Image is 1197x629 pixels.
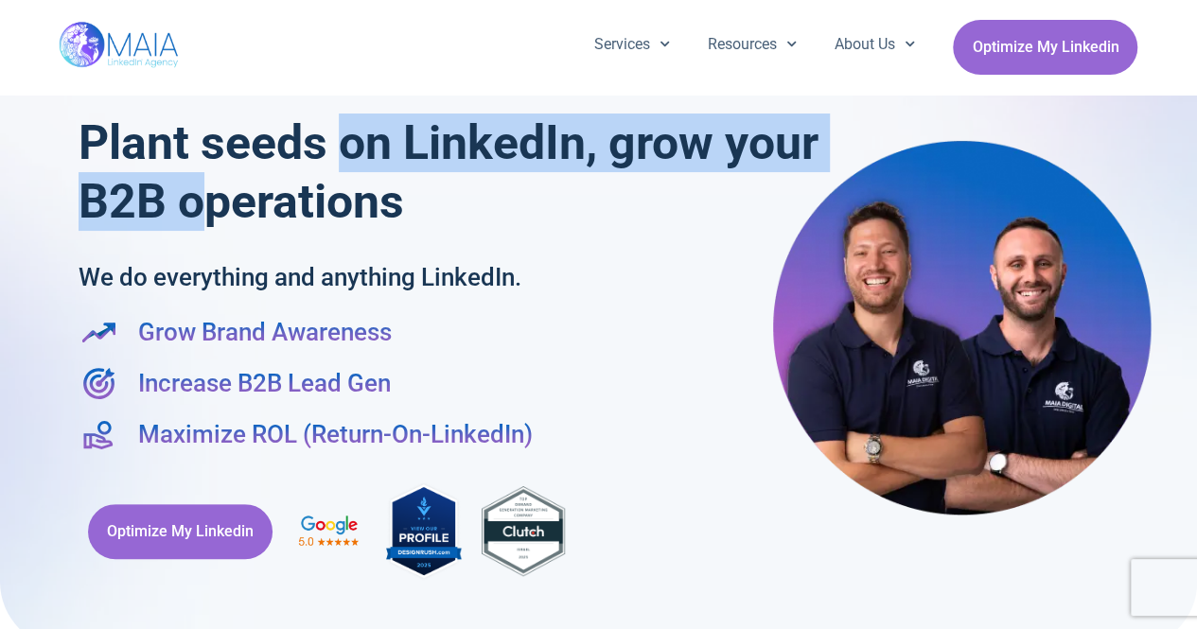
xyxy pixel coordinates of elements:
a: Services [575,20,689,69]
img: MAIA Digital's rating on DesignRush, the industry-leading B2B Marketplace connecting brands with ... [386,480,462,582]
h1: Plant seeds on LinkedIn, grow your B2B operations [79,114,827,231]
span: Optimize My Linkedin [107,514,254,550]
img: Maia Digital- Shay & Eli [773,139,1152,515]
a: Optimize My Linkedin [88,504,273,559]
span: Increase B2B Lead Gen [133,365,391,401]
a: Optimize My Linkedin [953,20,1137,75]
span: Optimize My Linkedin [972,29,1118,65]
span: Maximize ROL (Return-On-LinkedIn) [133,416,533,452]
nav: Menu [575,20,935,69]
h2: We do everything and anything LinkedIn. [79,259,704,295]
a: Resources [689,20,816,69]
span: Grow Brand Awareness [133,314,392,350]
a: About Us [816,20,934,69]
